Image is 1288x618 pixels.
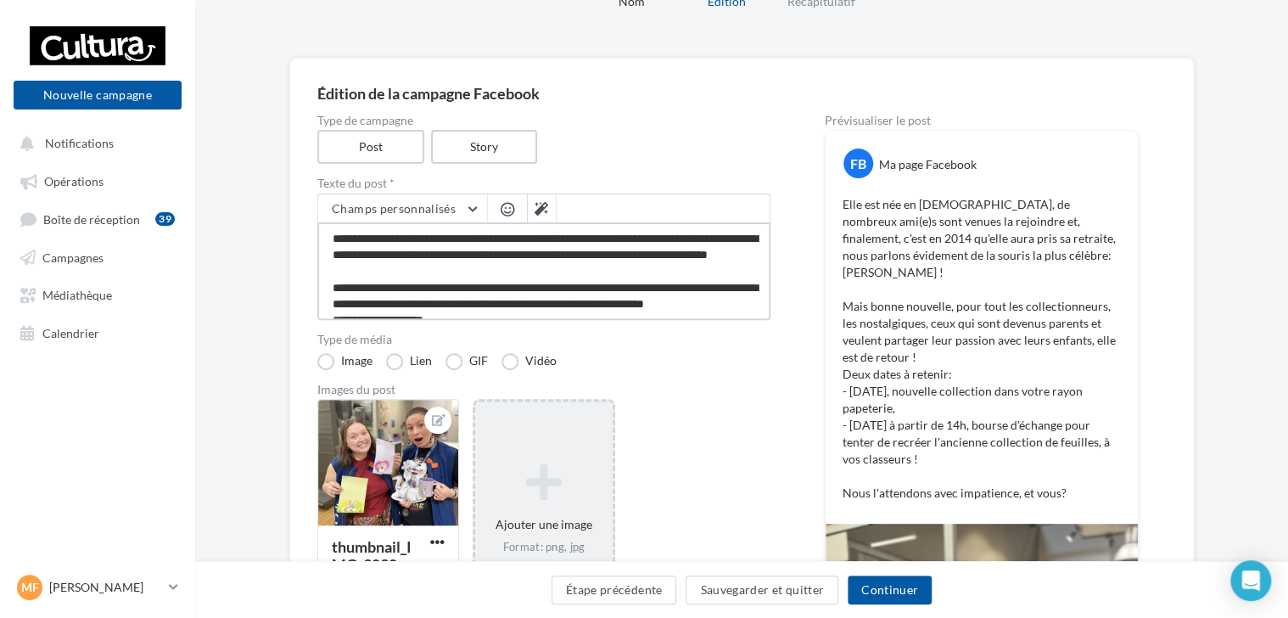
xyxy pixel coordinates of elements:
div: Édition de la campagne Facebook [317,86,1166,101]
label: GIF [445,353,488,370]
a: Campagnes [10,241,185,272]
div: Ma page Facebook [879,156,977,173]
label: Lien [386,353,432,370]
label: Story [431,130,538,164]
button: Étape précédente [552,576,677,604]
span: Boîte de réception [43,211,140,226]
button: Notifications [10,127,178,158]
label: Vidéo [501,353,557,370]
span: Notifications [45,136,114,150]
button: Continuer [848,576,932,604]
div: 39 [155,212,175,226]
div: thumbnail_IMG_9090 [332,537,412,574]
button: Sauvegarder et quitter [686,576,838,604]
span: Campagnes [42,250,104,264]
label: Type de média [317,334,770,346]
div: Open Intercom Messenger [1230,560,1271,601]
a: MF [PERSON_NAME] [14,571,182,604]
p: [PERSON_NAME] [49,579,162,596]
span: Opérations [44,174,104,188]
span: MF [21,579,39,596]
label: Texte du post * [317,177,770,189]
div: Prévisualiser le post [825,115,1139,126]
a: Médiathèque [10,278,185,309]
label: Post [317,130,424,164]
div: FB [843,149,873,178]
span: Calendrier [42,325,99,340]
label: Image [317,353,372,370]
a: Opérations [10,165,185,195]
a: Boîte de réception39 [10,203,185,234]
button: Nouvelle campagne [14,81,182,110]
p: Elle est née en [DEMOGRAPHIC_DATA], de nombreux ami(e)s sont venues la rejoindre et, finalement, ... [843,196,1121,502]
div: Images du post [317,384,770,396]
span: Champs personnalisés [332,201,456,216]
a: Calendrier [10,317,185,347]
button: Champs personnalisés [318,194,487,223]
span: Médiathèque [42,288,112,302]
label: Type de campagne [317,115,770,126]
